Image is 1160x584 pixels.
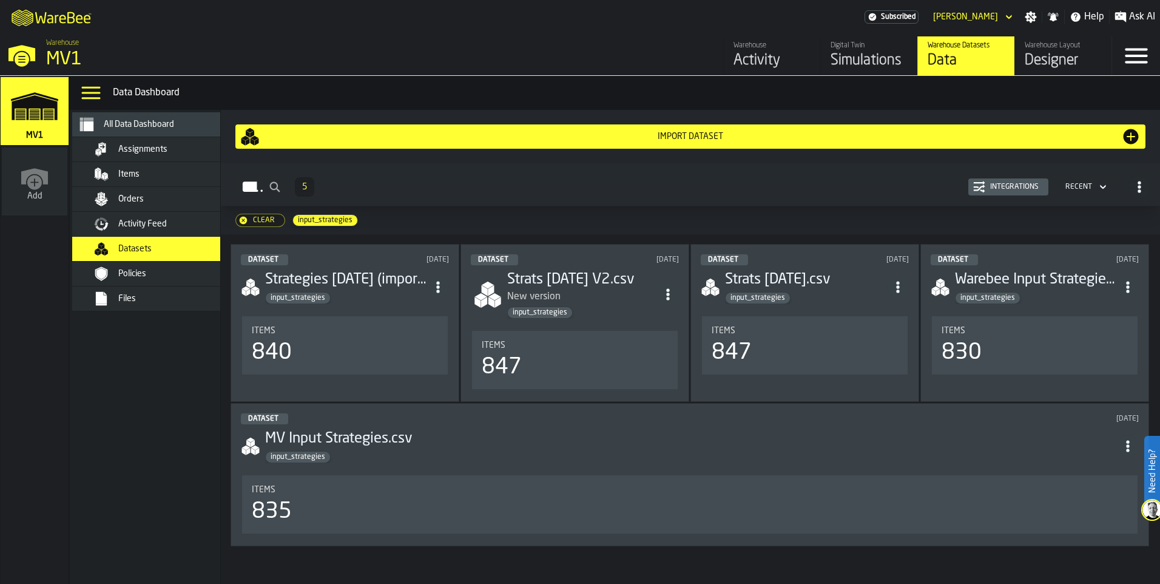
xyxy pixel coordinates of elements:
label: button-toggle-Menu [1112,36,1160,75]
span: All Data Dashboard [104,120,174,129]
li: menu Orders [72,187,242,212]
div: stat-Items [242,316,448,375]
h3: Strategies [DATE] (import [DATE]).csv [265,270,427,290]
span: Policies [118,269,146,279]
div: New version [507,290,657,304]
div: ItemListCard-DashboardItemContainer [920,244,1149,402]
a: link-to-/wh/i/3ccf57d1-1e0c-4a81-a3bb-c2011c5f0d50/simulations [1,77,69,148]
div: Warehouse [733,41,811,50]
div: Integrations [985,183,1044,191]
div: Clear [248,216,280,225]
span: Items [118,169,140,179]
div: DropdownMenuValue-Jules McBlain [928,10,1015,24]
div: Title [942,326,1128,336]
div: DropdownMenuValue-Jules McBlain [933,12,998,22]
span: Dataset [478,256,508,263]
div: Data [928,51,1005,70]
div: Updated: 27/07/2025, 23:21:17 Created: 27/07/2025, 23:20:40 [715,415,1139,423]
label: button-toggle-Notifications [1042,11,1064,23]
div: status-5 2 [471,254,518,265]
div: 830 [942,341,982,365]
div: stat-Items [932,316,1138,375]
li: menu Items [72,162,242,187]
div: 847 [482,355,522,379]
span: Ask AI [1129,10,1155,24]
div: status-5 2 [931,254,978,265]
span: Subscribed [881,13,916,21]
div: Simulations [831,51,908,70]
section: card-DataDashboardCard [701,314,909,377]
div: Title [712,326,898,336]
div: Import Dataset [260,132,1121,141]
span: Dataset [248,415,278,423]
div: 835 [252,500,292,524]
h3: Strats [DATE] V2.csv [507,270,657,290]
div: Activity [733,51,811,70]
button: button-Integrations [968,178,1048,195]
div: Designer [1025,51,1102,70]
label: Need Help? [1145,437,1159,505]
h3: Strats [DATE].csv [725,270,887,290]
div: status-5 2 [241,413,288,424]
section: card-DataDashboardCard [471,328,679,392]
div: New version [507,290,561,304]
div: Updated: 04/08/2025, 14:05:07 Created: 04/08/2025, 14:04:43 [369,256,449,264]
span: Activity Feed [118,219,167,229]
div: Warehouse Layout [1025,41,1102,50]
span: input_strategies [956,294,1020,302]
span: Dataset [708,256,738,263]
div: Strategies 31.07.2025 (import 04.08.25).csv [265,270,427,290]
span: Dataset [938,256,968,263]
a: link-to-/wh/i/3ccf57d1-1e0c-4a81-a3bb-c2011c5f0d50/data [917,36,1014,75]
a: link-to-/wh/i/3ccf57d1-1e0c-4a81-a3bb-c2011c5f0d50/settings/billing [865,10,919,24]
div: Digital Twin [831,41,908,50]
span: input_strategies [508,308,572,317]
span: Items [252,326,275,336]
span: input_strategies [266,294,330,302]
div: stat-Items [242,475,1138,534]
label: button-toggle-Data Menu [74,81,108,105]
span: Warehouse [46,39,79,47]
span: input_strategies [293,216,357,225]
div: DropdownMenuValue-4 [1061,180,1109,194]
button: button-Import Dataset [235,124,1145,149]
section: card-DataDashboardCard [931,314,1139,377]
div: ItemListCard-DashboardItemContainer [460,244,689,402]
div: status-5 2 [241,254,288,265]
div: DropdownMenuValue-4 [1065,183,1092,191]
div: ItemListCard-DashboardItemContainer [690,244,919,402]
a: link-to-/wh/i/3ccf57d1-1e0c-4a81-a3bb-c2011c5f0d50/simulations [820,36,917,75]
span: Assignments [118,144,167,154]
div: Updated: 30/07/2025, 15:04:06 Created: 30/07/2025, 15:01:30 [600,256,679,264]
div: ItemListCard-DashboardItemContainer [231,403,1149,546]
div: Data Dashboard [113,86,1155,100]
a: link-to-/wh/i/3ccf57d1-1e0c-4a81-a3bb-c2011c5f0d50/feed/ [723,36,820,75]
div: Title [482,341,668,350]
div: Strats 30 July 2025 V2.csv [507,270,657,290]
label: button-toggle-Help [1065,10,1109,24]
a: link-to-/wh/new [2,148,67,218]
div: Title [252,326,438,336]
button: button-Clear [235,214,285,227]
li: menu Policies [72,262,242,287]
div: Title [252,485,1128,495]
span: MV1 [24,131,46,140]
section: card-DataDashboardCard [241,473,1139,536]
span: Items [712,326,735,336]
div: status-5 2 [701,254,748,265]
section: card-DataDashboardCard [241,314,449,377]
div: stat-Items [702,316,908,375]
div: Updated: 30/07/2025, 13:03:00 Created: 30/07/2025, 13:02:38 [1060,256,1139,264]
span: Dataset [248,256,278,263]
div: Menu Subscription [865,10,919,24]
span: Files [118,294,136,304]
label: button-toggle-Ask AI [1110,10,1160,24]
a: link-to-/wh/i/3ccf57d1-1e0c-4a81-a3bb-c2011c5f0d50/designer [1014,36,1111,75]
div: Warehouse Datasets [928,41,1005,50]
span: Help [1084,10,1104,24]
span: Items [482,341,505,350]
div: MV1 [46,49,374,70]
li: menu Activity Feed [72,212,242,237]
